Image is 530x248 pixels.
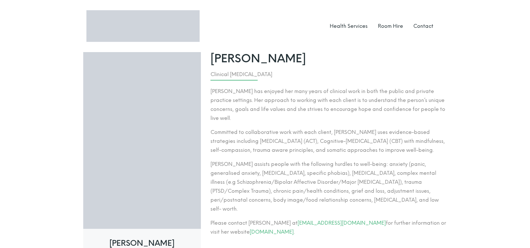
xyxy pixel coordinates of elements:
a: Contact [413,23,433,29]
p: Committed to collaborative work with each client, [PERSON_NAME] uses evidence-based strategies in... [210,128,447,155]
a: [EMAIL_ADDRESS][DOMAIN_NAME] [298,220,386,226]
a: Health Services [330,23,368,29]
span: [PERSON_NAME] [210,52,447,65]
h3: [PERSON_NAME] [86,239,198,247]
div: Clinical [MEDICAL_DATA] [210,70,447,79]
a: [DOMAIN_NAME] [250,229,294,235]
a: Room Hire [378,23,403,29]
p: [PERSON_NAME] assists people with the following hurdles to well-being: anxiety (panic, generalise... [210,160,447,213]
img: Logo Perfect Wellness 710x197 [86,10,200,42]
p: Please contact [PERSON_NAME] at for further information or visit her website . [210,219,447,236]
img: Helen Elliott Clinical Psychologist 530 [83,52,201,229]
p: [PERSON_NAME] has enjoyed her many years of clinical work in both the public and private practice... [210,87,447,123]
